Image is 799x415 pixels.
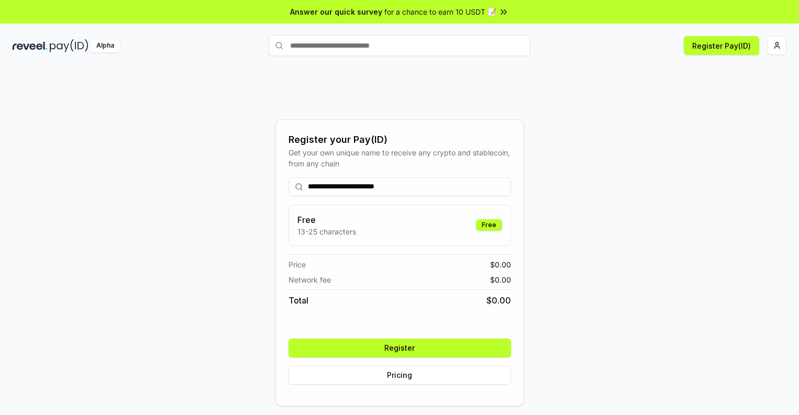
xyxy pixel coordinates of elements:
[50,39,88,52] img: pay_id
[288,339,511,357] button: Register
[288,294,308,307] span: Total
[91,39,120,52] div: Alpha
[486,294,511,307] span: $ 0.00
[288,132,511,147] div: Register your Pay(ID)
[384,6,496,17] span: for a chance to earn 10 USDT 📝
[490,274,511,285] span: $ 0.00
[288,366,511,385] button: Pricing
[490,259,511,270] span: $ 0.00
[288,259,306,270] span: Price
[684,36,759,55] button: Register Pay(ID)
[476,219,502,231] div: Free
[288,274,331,285] span: Network fee
[297,214,356,226] h3: Free
[290,6,382,17] span: Answer our quick survey
[13,39,48,52] img: reveel_dark
[288,147,511,169] div: Get your own unique name to receive any crypto and stablecoin, from any chain
[297,226,356,237] p: 13-25 characters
